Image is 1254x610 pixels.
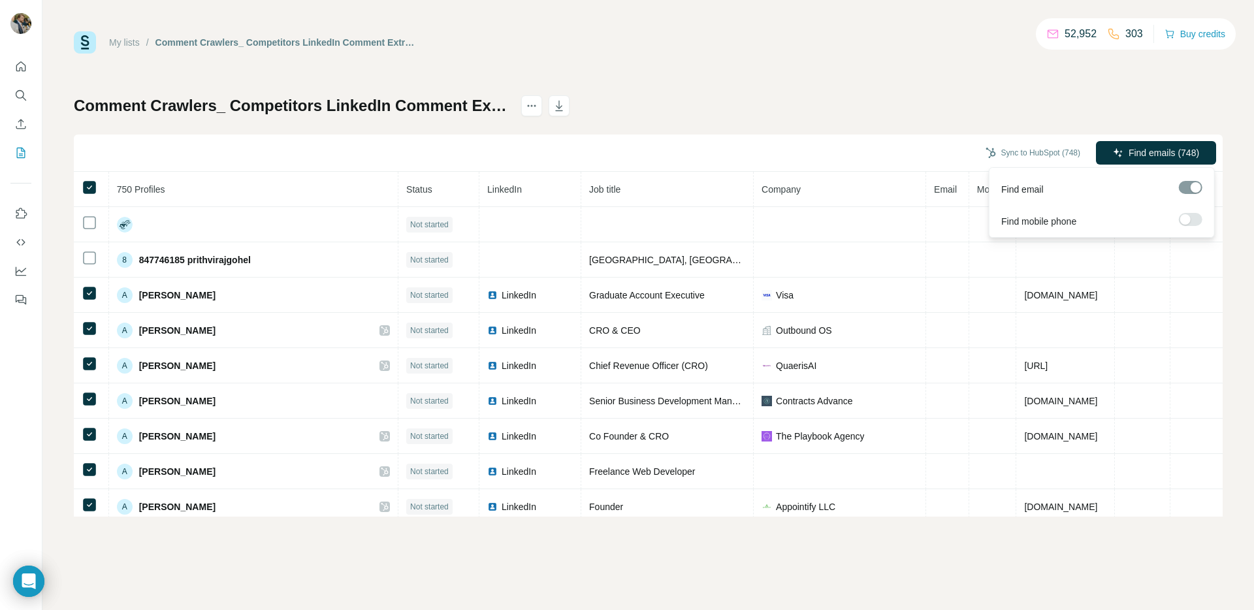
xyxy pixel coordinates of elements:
[117,287,133,303] div: A
[1096,141,1216,165] button: Find emails (748)
[139,430,216,443] span: [PERSON_NAME]
[117,393,133,409] div: A
[10,231,31,254] button: Use Surfe API
[487,184,522,195] span: LinkedIn
[1001,215,1076,228] span: Find mobile phone
[10,112,31,136] button: Enrich CSV
[487,466,498,477] img: LinkedIn logo
[1024,290,1097,300] span: [DOMAIN_NAME]
[502,500,536,513] span: LinkedIn
[139,359,216,372] span: [PERSON_NAME]
[10,84,31,107] button: Search
[1125,26,1143,42] p: 303
[139,394,216,408] span: [PERSON_NAME]
[487,290,498,300] img: LinkedIn logo
[776,500,835,513] span: Appointify LLC
[762,184,801,195] span: Company
[589,290,705,300] span: Graduate Account Executive
[13,566,44,597] div: Open Intercom Messenger
[10,259,31,283] button: Dashboard
[589,396,750,406] span: Senior Business Development Manager
[109,37,140,48] a: My lists
[521,95,542,116] button: actions
[762,290,772,300] img: company-logo
[406,184,432,195] span: Status
[502,394,536,408] span: LinkedIn
[502,359,536,372] span: LinkedIn
[139,253,251,266] span: 847746185 prithvirajgohel
[589,361,708,371] span: Chief Revenue Officer (CRO)
[589,502,623,512] span: Founder
[776,324,832,337] span: Outbound OS
[410,501,449,513] span: Not started
[410,254,449,266] span: Not started
[934,184,957,195] span: Email
[117,499,133,515] div: A
[139,500,216,513] span: [PERSON_NAME]
[487,361,498,371] img: LinkedIn logo
[502,465,536,478] span: LinkedIn
[976,143,1089,163] button: Sync to HubSpot (748)
[10,141,31,165] button: My lists
[762,361,772,371] img: company-logo
[410,360,449,372] span: Not started
[410,466,449,477] span: Not started
[776,289,794,302] span: Visa
[776,359,816,372] span: QuaerisAI
[762,502,772,512] img: company-logo
[117,464,133,479] div: A
[146,36,149,49] li: /
[589,184,620,195] span: Job title
[1024,431,1097,441] span: [DOMAIN_NAME]
[589,431,669,441] span: Co Founder & CRO
[1024,502,1097,512] span: [DOMAIN_NAME]
[10,202,31,225] button: Use Surfe on LinkedIn
[1165,25,1225,43] button: Buy credits
[155,36,415,49] div: Comment Crawlers_ Competitors LinkedIn Comment Extractor - result
[487,396,498,406] img: LinkedIn logo
[487,325,498,336] img: LinkedIn logo
[776,430,864,443] span: The Playbook Agency
[117,323,133,338] div: A
[117,184,165,195] span: 750 Profiles
[410,325,449,336] span: Not started
[1024,361,1048,371] span: [URL]
[139,324,216,337] span: [PERSON_NAME]
[776,394,853,408] span: Contracts Advance
[762,396,772,406] img: company-logo
[410,219,449,231] span: Not started
[487,502,498,512] img: LinkedIn logo
[410,430,449,442] span: Not started
[977,184,1004,195] span: Mobile
[762,431,772,441] img: company-logo
[1001,183,1044,196] span: Find email
[1129,146,1199,159] span: Find emails (748)
[10,13,31,34] img: Avatar
[410,289,449,301] span: Not started
[1065,26,1097,42] p: 52,952
[117,252,133,268] div: 8
[10,55,31,78] button: Quick start
[589,255,784,265] span: [GEOGRAPHIC_DATA], [GEOGRAPHIC_DATA]
[117,428,133,444] div: A
[502,430,536,443] span: LinkedIn
[502,289,536,302] span: LinkedIn
[589,325,641,336] span: CRO & CEO
[117,358,133,374] div: A
[74,31,96,54] img: Surfe Logo
[139,465,216,478] span: [PERSON_NAME]
[74,95,509,116] h1: Comment Crawlers_ Competitors LinkedIn Comment Extractor - result
[10,288,31,312] button: Feedback
[139,289,216,302] span: [PERSON_NAME]
[1024,396,1097,406] span: [DOMAIN_NAME]
[410,395,449,407] span: Not started
[487,431,498,441] img: LinkedIn logo
[589,466,695,477] span: Freelance Web Developer
[502,324,536,337] span: LinkedIn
